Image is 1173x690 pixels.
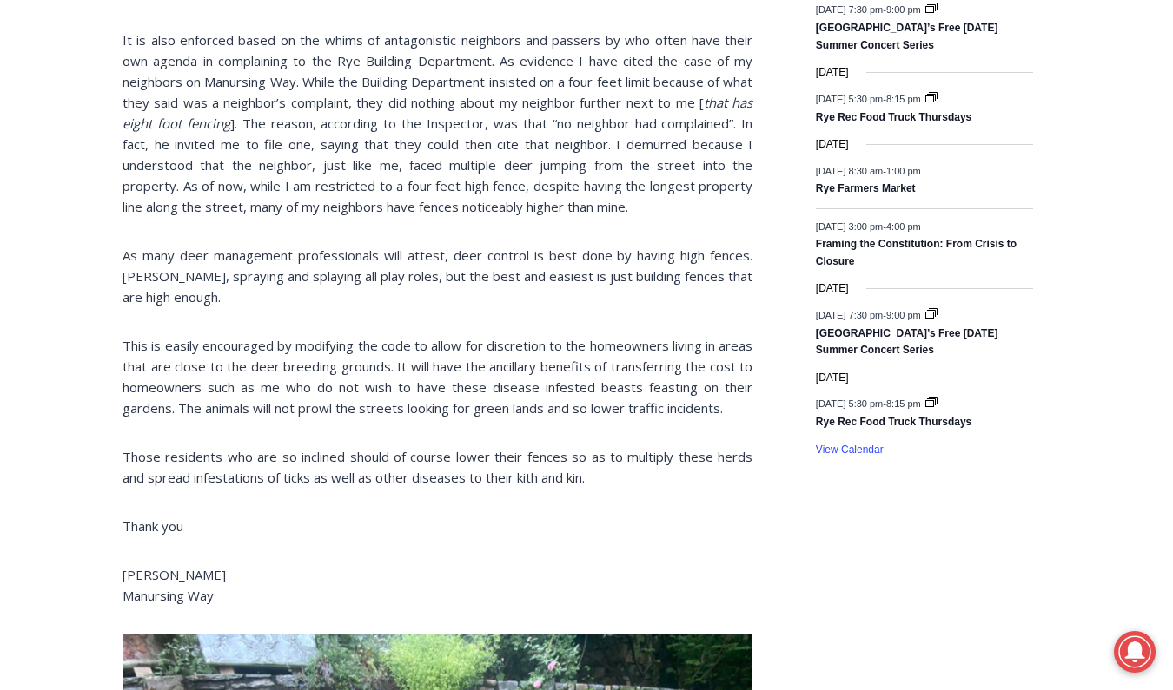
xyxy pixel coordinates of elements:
a: Framing the Constitution: From Crisis to Closure [816,238,1017,268]
time: - [816,165,921,175]
a: Rye Rec Food Truck Thursdays [816,111,971,125]
span: Open Tues. - Sun. [PHONE_NUMBER] [5,179,170,245]
span: [DATE] 8:30 am [816,165,883,175]
span: 1:00 pm [886,165,921,175]
p: [PERSON_NAME] Manursing Way [123,564,752,606]
p: As many deer management professionals will attest, deer control is best done by having high fence... [123,245,752,307]
p: Thank you [123,516,752,536]
span: [DATE] 7:30 pm [816,4,883,15]
time: - [816,309,924,319]
span: 8:15 pm [886,93,921,103]
a: [GEOGRAPHIC_DATA]’s Free [DATE] Summer Concert Series [816,327,998,358]
p: It is also enforced based on the whims of antagonistic neighbors and passers by who often have th... [123,30,752,217]
span: [DATE] 5:30 pm [816,398,883,409]
span: [DATE] 7:30 pm [816,309,883,319]
a: Open Tues. - Sun. [PHONE_NUMBER] [1,174,175,216]
span: 8:15 pm [886,398,921,409]
span: 4:00 pm [886,220,921,231]
div: Located at [STREET_ADDRESS][PERSON_NAME] [178,108,247,207]
time: [DATE] [816,280,849,297]
time: - [816,4,924,15]
time: [DATE] [816,370,849,386]
span: Intern @ [DOMAIN_NAME] [454,173,805,212]
time: [DATE] [816,136,849,153]
p: This is easily encouraged by modifying the code to allow for discretion to the homeowners living ... [123,335,752,418]
span: 9:00 pm [886,309,921,319]
time: - [816,398,924,409]
a: [GEOGRAPHIC_DATA]’s Free [DATE] Summer Concert Series [816,22,998,52]
div: "At the 10am stand-up meeting, each intern gets a chance to take [PERSON_NAME] and the other inte... [439,1,821,168]
span: 9:00 pm [886,4,921,15]
time: - [816,220,921,231]
span: [DATE] 5:30 pm [816,93,883,103]
time: [DATE] [816,64,849,81]
span: [DATE] 3:00 pm [816,220,883,231]
time: - [816,93,924,103]
p: Those residents who are so inclined should of course lower their fences so as to multiply these h... [123,446,752,488]
a: Intern @ [DOMAIN_NAME] [418,168,842,216]
a: View Calendar [816,444,884,457]
a: Rye Farmers Market [816,182,916,196]
a: Rye Rec Food Truck Thursdays [816,416,971,430]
